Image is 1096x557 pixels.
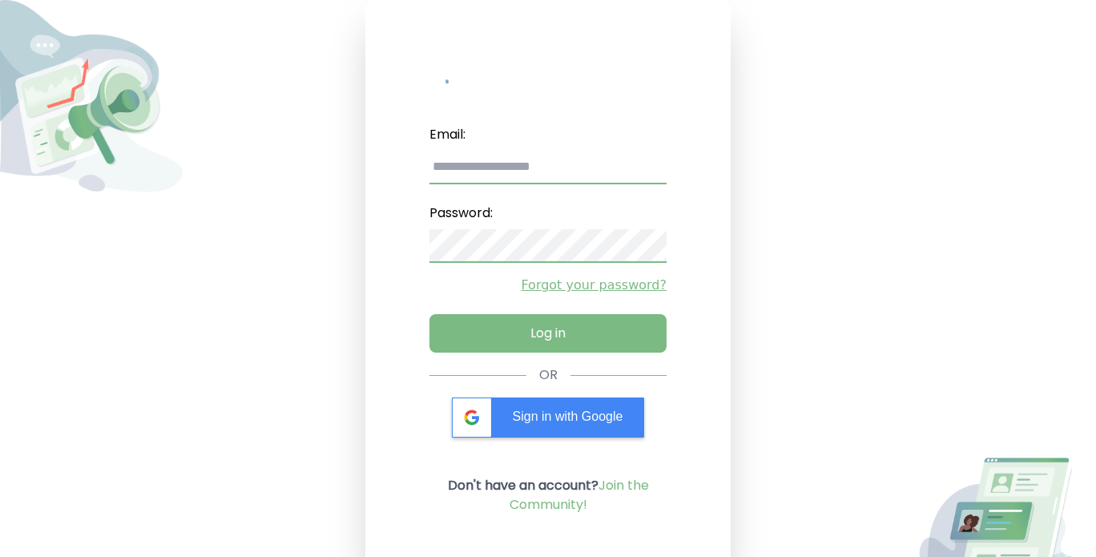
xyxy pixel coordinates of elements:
[429,314,667,353] button: Log in
[429,119,667,151] label: Email:
[513,410,623,423] span: Sign in with Google
[510,476,649,514] a: Join the Community!
[429,276,667,295] a: Forgot your password?
[445,64,651,93] img: My Influency
[429,197,667,229] label: Password:
[429,476,667,515] p: Don't have an account?
[452,398,644,438] div: Sign in with Google
[539,365,558,385] div: OR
